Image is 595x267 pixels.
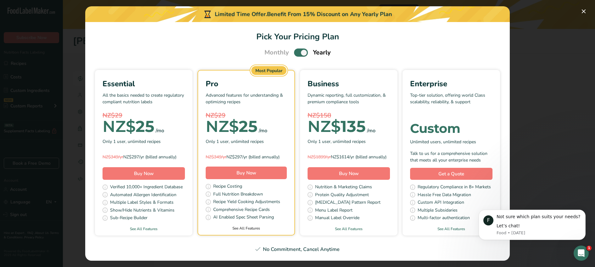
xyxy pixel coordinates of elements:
span: NZ$349/yr [206,154,226,160]
div: NZ$29 [103,111,185,120]
div: 25 [206,120,258,133]
span: Menu Label Report [315,207,353,215]
span: Monthly [264,48,289,57]
p: Top-tier solution, offering world Class scalability, reliability, & support [410,92,492,111]
span: Buy Now [134,170,154,177]
div: 25 [103,120,154,133]
span: Multi-factor authentication [418,214,470,222]
button: Buy Now [206,167,287,179]
span: Only 1 user, unlimited recipes [206,138,264,145]
span: NZ$ [206,117,239,136]
button: Buy Now [308,167,390,180]
span: [MEDICAL_DATA] Pattern Report [315,199,381,207]
span: AI Enabled Spec Sheet Parsing [213,214,274,222]
span: Only 1 user, unlimited recipes [103,138,161,145]
a: See All Features [198,225,294,231]
div: NZ$297/yr (billed annually) [206,154,287,160]
div: Talk to us for a comprehensive solution that meets all your enterprise needs [410,150,492,163]
div: Business [308,78,390,89]
div: /mo [156,127,164,134]
iframe: Intercom notifications message [469,200,595,250]
div: Custom [410,122,492,135]
div: Benefit From 15% Discount on Any Yearly Plan [267,10,392,19]
div: No Commitment, Cancel Anytime [93,246,502,253]
span: Recipe Costing [213,183,242,191]
a: See All Features [300,226,398,232]
span: Full Nutrition Breakdown [213,191,263,199]
div: Most Popular [251,66,286,75]
div: /mo [367,127,375,134]
div: Pro [206,78,287,89]
a: Get a Quote [410,168,492,180]
span: NZ$1899/yr [308,154,331,160]
div: 135 [308,120,366,133]
span: 1 [587,246,592,251]
span: Unlimited users, unlimited recipes [410,139,476,145]
span: Show/Hide Nutrients & Vitamins [110,207,175,215]
span: Only 1 user, unlimited recipes [308,138,366,145]
span: Yearly [313,48,331,57]
div: NZ$29 [206,111,287,120]
span: Verified 10,000+ Ingredient Database [110,184,183,191]
span: Comprehensive Recipe Cards [213,206,270,214]
p: Dynamic reporting, full customization, & premium compliance tools [308,92,390,111]
span: Automated Allergen Identification [110,191,176,199]
p: All the basics needed to create regulatory compliant nutrition labels [103,92,185,111]
div: NZ$1614/yr (billed annually) [308,154,390,160]
a: See All Features [403,226,500,232]
div: Enterprise [410,78,492,89]
span: Regulatory Compliance in 8+ Markets [418,184,491,191]
span: NZ$349/yr [103,154,123,160]
iframe: Intercom live chat [574,246,589,261]
h1: Pick Your Pricing Plan [93,31,502,43]
span: Get a Quote [438,170,464,178]
a: See All Features [95,226,192,232]
span: Nutrition & Marketing Claims [315,184,372,191]
button: Buy Now [103,167,185,180]
div: NZ$158 [308,111,390,120]
span: Buy Now [339,170,359,177]
span: Recipe Yield Cooking Adjustments [213,198,280,206]
div: NZ$297/yr (billed annually) [103,154,185,160]
span: Sub-Recipe Builder [110,214,147,222]
span: Buy Now [236,170,256,176]
span: NZ$ [308,117,341,136]
span: NZ$ [103,117,136,136]
div: Essential [103,78,185,89]
p: Advanced features for understanding & optimizing recipes [206,92,287,111]
span: Custom API Integration [418,199,464,207]
span: Multiple Label Styles & Formats [110,199,174,207]
span: Manual Label Override [315,214,359,222]
span: Hassle Free Data Migration [418,191,471,199]
div: Limited Time Offer. [85,6,510,22]
span: Protein Quality Adjustment [315,191,369,199]
span: Multiple Subsidaries [418,207,458,215]
div: /mo [259,127,267,134]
